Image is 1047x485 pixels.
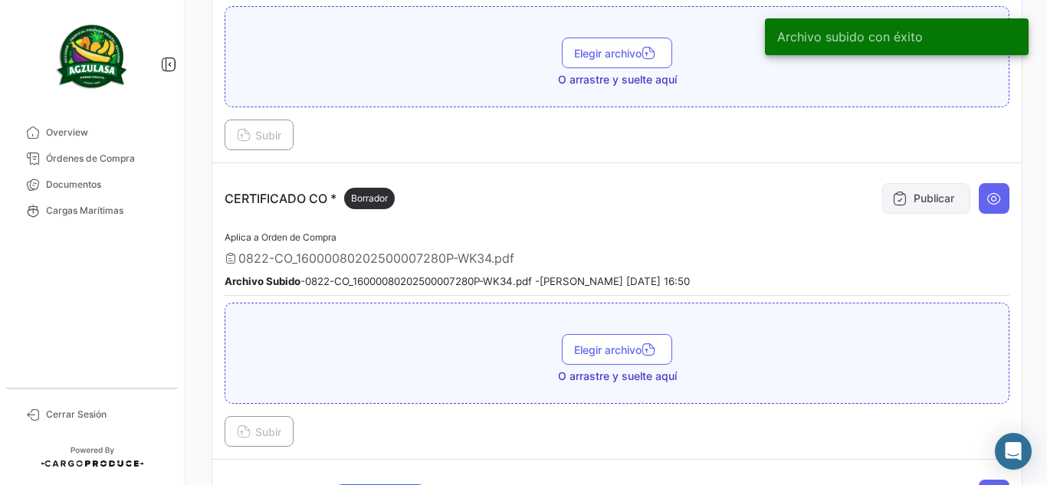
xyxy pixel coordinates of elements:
[225,120,294,150] button: Subir
[995,433,1032,470] div: Abrir Intercom Messenger
[225,188,395,209] p: CERTIFICADO CO *
[12,120,172,146] a: Overview
[562,334,672,365] button: Elegir archivo
[574,343,660,356] span: Elegir archivo
[882,183,970,214] button: Publicar
[46,178,166,192] span: Documentos
[225,275,690,287] small: - 0822-CO_16000080202500007280P-WK34.pdf - [PERSON_NAME] [DATE] 16:50
[46,204,166,218] span: Cargas Marítimas
[12,146,172,172] a: Órdenes de Compra
[777,29,923,44] span: Archivo subido con éxito
[558,369,677,384] span: O arrastre y suelte aquí
[225,231,336,243] span: Aplica a Orden de Compra
[562,38,672,68] button: Elegir archivo
[225,275,300,287] b: Archivo Subido
[237,425,281,438] span: Subir
[574,47,660,60] span: Elegir archivo
[351,192,388,205] span: Borrador
[46,152,166,165] span: Órdenes de Compra
[46,408,166,421] span: Cerrar Sesión
[12,198,172,224] a: Cargas Marítimas
[46,126,166,139] span: Overview
[237,129,281,142] span: Subir
[54,18,130,95] img: agzulasa-logo.png
[225,416,294,447] button: Subir
[238,251,514,266] span: 0822-CO_16000080202500007280P-WK34.pdf
[558,72,677,87] span: O arrastre y suelte aquí
[12,172,172,198] a: Documentos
